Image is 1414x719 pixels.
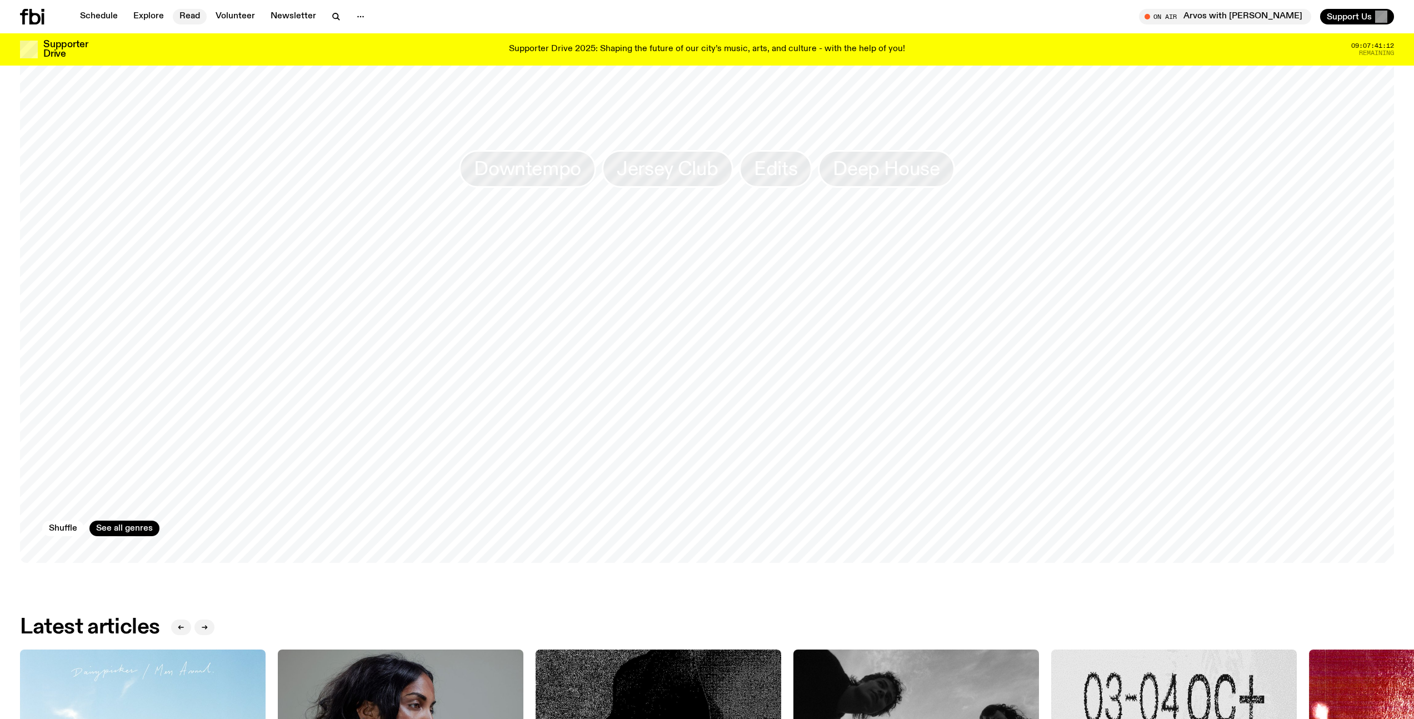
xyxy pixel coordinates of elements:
a: Downtempo [459,150,596,188]
button: Shuffle [42,521,84,536]
span: Jersey Club [617,158,718,179]
a: Deep House [818,150,955,188]
span: Deep House [833,158,940,179]
span: Edits [754,158,797,179]
a: Read [173,9,207,24]
span: 09:07:41:12 [1351,43,1394,49]
a: Schedule [73,9,124,24]
a: Edits [739,150,812,188]
h3: Supporter Drive [43,40,88,59]
p: Supporter Drive 2025: Shaping the future of our city’s music, arts, and culture - with the help o... [509,44,905,54]
span: Downtempo [474,158,581,179]
h2: Latest articles [20,617,160,637]
a: Jersey Club [602,150,733,188]
button: On AirArvos with [PERSON_NAME] [1139,9,1311,24]
a: See all genres [89,521,159,536]
button: Support Us [1320,9,1394,24]
a: Explore [127,9,171,24]
a: Volunteer [209,9,262,24]
span: Support Us [1327,12,1372,22]
span: Remaining [1359,50,1394,56]
a: Newsletter [264,9,323,24]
